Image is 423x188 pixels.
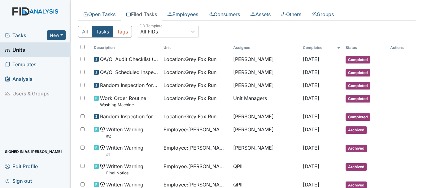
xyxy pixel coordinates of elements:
[164,81,216,89] span: Location : Grey Fox Run
[303,69,319,75] span: [DATE]
[164,144,228,151] span: Employee : [PERSON_NAME]
[276,8,307,21] a: Others
[164,94,216,102] span: Location : Grey Fox Run
[78,26,132,37] div: Type filter
[346,69,370,77] span: Completed
[346,56,370,63] span: Completed
[231,142,300,160] td: [PERSON_NAME]
[388,42,416,53] th: Actions
[100,94,146,108] span: Work Order Routine Washing Machine
[100,55,159,63] span: QA/QI Audit Checklist (ICF)
[106,170,143,176] small: Final Notice
[47,30,66,40] button: New
[231,42,300,53] th: Assignee
[92,26,113,37] button: Tasks
[106,144,143,157] span: Written Warning #1
[307,8,339,21] a: Groups
[346,126,367,134] span: Archived
[303,56,319,62] span: [DATE]
[5,45,25,55] span: Units
[231,92,300,110] td: Unit Managers
[231,123,300,142] td: [PERSON_NAME]
[164,113,216,120] span: Location : Grey Fox Run
[100,102,146,108] small: Washing Machine
[78,26,92,37] button: All
[164,55,216,63] span: Location : Grey Fox Run
[164,68,216,76] span: Location : Grey Fox Run
[346,163,367,171] span: Archived
[106,151,143,157] small: #1
[303,163,319,169] span: [DATE]
[164,163,228,170] span: Employee : [PERSON_NAME]
[231,79,300,92] td: [PERSON_NAME]
[106,126,143,139] span: Written Warning #2
[91,42,161,53] th: Toggle SortBy
[161,42,231,53] th: Toggle SortBy
[100,68,159,76] span: QA/QI Scheduled Inspection
[5,32,47,39] a: Tasks
[231,160,300,178] td: QPII
[81,45,85,49] input: Toggle All Rows Selected
[5,176,32,186] span: Sign out
[5,74,33,84] span: Analysis
[5,161,38,171] span: Edit Profile
[162,8,203,21] a: Employees
[303,145,319,151] span: [DATE]
[231,110,300,123] td: [PERSON_NAME]
[303,126,319,133] span: [DATE]
[121,8,162,21] a: Filed Tasks
[231,53,300,66] td: [PERSON_NAME]
[231,66,300,79] td: [PERSON_NAME]
[343,42,388,53] th: Toggle SortBy
[100,81,159,89] span: Random Inspection for Afternoon
[303,181,319,188] span: [DATE]
[106,133,143,139] small: #2
[303,95,319,101] span: [DATE]
[5,59,37,69] span: Templates
[245,8,276,21] a: Assets
[346,145,367,152] span: Archived
[164,126,228,133] span: Employee : [PERSON_NAME]
[346,95,370,103] span: Completed
[5,147,62,156] span: Signed in as [PERSON_NAME]
[346,82,370,90] span: Completed
[78,8,121,21] a: Open Tasks
[303,113,319,120] span: [DATE]
[303,82,319,88] span: [DATE]
[113,26,132,37] button: Tags
[203,8,245,21] a: Consumers
[100,113,159,120] span: Random Inspection for Evening
[300,42,343,53] th: Toggle SortBy
[346,113,370,121] span: Completed
[106,163,143,176] span: Written Warning Final Notice
[140,28,158,35] div: All FIDs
